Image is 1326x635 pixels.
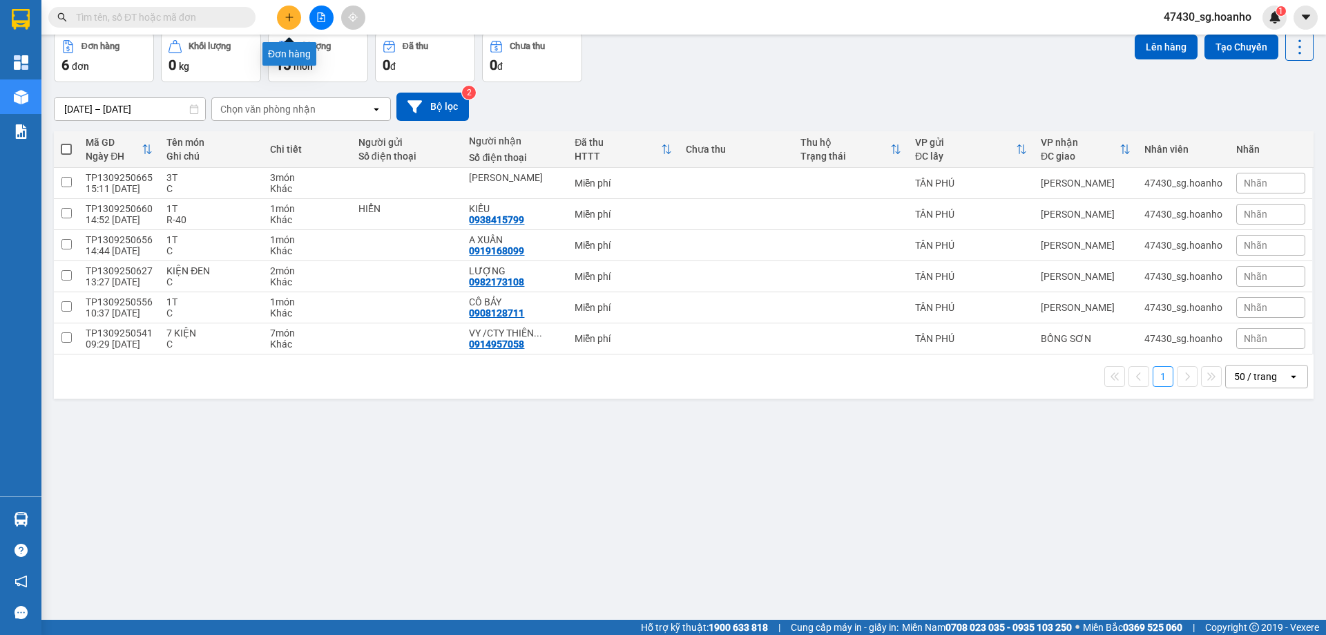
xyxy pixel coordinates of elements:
[482,32,582,82] button: Chưa thu0đ
[1135,35,1198,59] button: Lên hàng
[1236,144,1305,155] div: Nhãn
[1244,271,1267,282] span: Nhãn
[86,339,153,350] div: 09:29 [DATE]
[1041,333,1131,344] div: BỒNG SƠN
[270,203,345,214] div: 1 món
[641,620,768,635] span: Hỗ trợ kỹ thuật:
[15,544,28,557] span: question-circle
[348,12,358,22] span: aim
[1041,240,1131,251] div: [PERSON_NAME]
[915,151,1016,162] div: ĐC lấy
[86,151,142,162] div: Ngày ĐH
[575,209,672,220] div: Miễn phí
[915,209,1027,220] div: TÂN PHÚ
[497,61,503,72] span: đ
[179,61,189,72] span: kg
[14,55,28,70] img: dashboard-icon
[1041,137,1120,148] div: VP nhận
[1153,8,1262,26] span: 47430_sg.hoanho
[341,6,365,30] button: aim
[1244,240,1267,251] span: Nhãn
[915,178,1027,189] div: TÂN PHÚ
[375,32,475,82] button: Đã thu0đ
[1144,333,1222,344] div: 47430_sg.hoanho
[1144,271,1222,282] div: 47430_sg.hoanho
[166,151,256,162] div: Ghi chú
[534,328,542,339] span: ...
[270,265,345,276] div: 2 món
[316,12,326,22] span: file-add
[575,178,672,189] div: Miễn phí
[55,98,205,120] input: Select a date range.
[403,41,428,51] div: Đã thu
[469,296,561,307] div: CÔ BẢY
[90,43,200,59] div: [PERSON_NAME]
[15,575,28,588] span: notification
[15,606,28,619] span: message
[794,131,908,168] th: Toggle SortBy
[72,61,89,72] span: đơn
[86,137,142,148] div: Mã GD
[575,271,672,282] div: Miễn phí
[371,104,382,115] svg: open
[76,10,239,25] input: Tìm tên, số ĐT hoặc mã đơn
[270,307,345,319] div: Khác
[469,152,561,163] div: Số điện thoại
[469,328,561,339] div: VY /CTY THIÊN PHÁT
[1244,178,1267,189] span: Nhãn
[902,620,1072,635] span: Miền Nam
[86,307,153,319] div: 10:37 [DATE]
[1041,209,1131,220] div: [PERSON_NAME]
[469,339,524,350] div: 0914957058
[86,203,153,214] div: TP1309250660
[1269,11,1281,23] img: icon-new-feature
[110,68,128,87] span: SL
[1075,625,1079,630] span: ⚪️
[86,265,153,276] div: TP1309250627
[575,151,661,162] div: HTTT
[469,172,561,183] div: NGỌC CHÂU
[86,172,153,183] div: TP1309250665
[709,622,768,633] strong: 1900 633 818
[1244,209,1267,220] span: Nhãn
[469,265,561,276] div: LƯỢNG
[81,41,119,51] div: Đơn hàng
[575,302,672,313] div: Miễn phí
[1034,131,1137,168] th: Toggle SortBy
[778,620,780,635] span: |
[14,90,28,104] img: warehouse-icon
[575,137,661,148] div: Đã thu
[390,61,396,72] span: đ
[270,214,345,225] div: Khác
[575,333,672,344] div: Miễn phí
[86,328,153,339] div: TP1309250541
[268,32,368,82] button: Số lượng15món
[1041,151,1120,162] div: ĐC giao
[270,144,345,155] div: Chi tiết
[800,151,890,162] div: Trạng thái
[469,234,561,245] div: A XUÂN
[166,276,256,287] div: C
[276,57,291,73] span: 15
[12,9,30,30] img: logo-vxr
[915,333,1027,344] div: TÂN PHÚ
[86,296,153,307] div: TP1309250556
[791,620,899,635] span: Cung cấp máy in - giấy in:
[12,69,200,86] div: Tên hàng: 3T ( : 3 )
[945,622,1072,633] strong: 0708 023 035 - 0935 103 250
[575,240,672,251] div: Miễn phí
[469,276,524,287] div: 0982173108
[1193,620,1195,635] span: |
[166,137,256,148] div: Tên món
[166,339,256,350] div: C
[14,124,28,139] img: solution-icon
[358,203,456,214] div: HIỂN
[270,339,345,350] div: Khác
[277,6,301,30] button: plus
[270,296,345,307] div: 1 món
[915,137,1016,148] div: VP gửi
[686,144,787,155] div: Chưa thu
[12,13,33,28] span: Gửi:
[166,214,256,225] div: R-40
[166,296,256,307] div: 1T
